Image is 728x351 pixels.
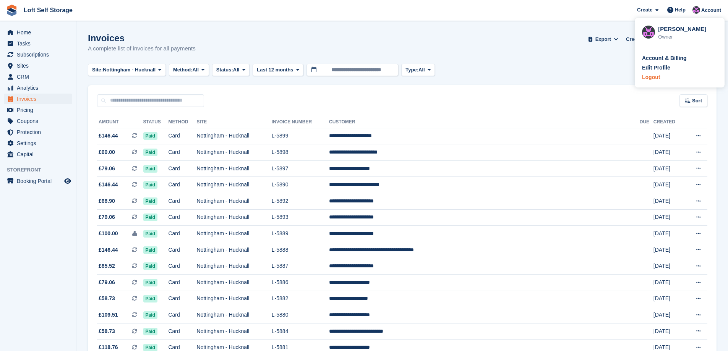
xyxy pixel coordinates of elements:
[17,49,63,60] span: Subscriptions
[99,327,115,335] span: £58.73
[17,105,63,115] span: Pricing
[595,36,611,43] span: Export
[197,193,272,210] td: Nottingham - Hucknall
[272,258,329,275] td: L-5887
[642,73,717,81] a: Logout
[143,132,157,140] span: Paid
[99,148,115,156] span: £60.00
[642,64,670,72] div: Edit Profile
[99,197,115,205] span: £68.90
[197,128,272,144] td: Nottingham - Hucknall
[653,226,684,242] td: [DATE]
[17,138,63,149] span: Settings
[4,49,72,60] a: menu
[99,262,115,270] span: £85.52
[197,323,272,340] td: Nottingham - Hucknall
[63,176,72,186] a: Preview store
[653,307,684,324] td: [DATE]
[272,226,329,242] td: L-5889
[197,275,272,291] td: Nottingham - Hucknall
[4,116,72,126] a: menu
[4,38,72,49] a: menu
[168,116,196,128] th: Method
[99,278,115,286] span: £79.06
[405,66,418,74] span: Type:
[272,177,329,193] td: L-5890
[642,73,660,81] div: Logout
[4,94,72,104] a: menu
[623,33,658,45] a: Credit Notes
[216,66,233,74] span: Status:
[143,328,157,335] span: Paid
[197,307,272,324] td: Nottingham - Hucknall
[143,230,157,238] span: Paid
[17,82,63,93] span: Analytics
[168,307,196,324] td: Card
[168,291,196,307] td: Card
[168,242,196,258] td: Card
[653,275,684,291] td: [DATE]
[99,246,118,254] span: £146.44
[17,127,63,137] span: Protection
[143,295,157,302] span: Paid
[675,6,686,14] span: Help
[197,291,272,307] td: Nottingham - Hucknall
[143,116,169,128] th: Status
[272,160,329,177] td: L-5897
[653,160,684,177] td: [DATE]
[653,116,684,128] th: Created
[143,181,157,189] span: Paid
[658,25,717,32] div: [PERSON_NAME]
[272,291,329,307] td: L-5882
[272,116,329,128] th: Invoice Number
[88,64,166,76] button: Site: Nottingham - Hucknall
[272,209,329,226] td: L-5893
[701,6,721,14] span: Account
[173,66,193,74] span: Method:
[653,193,684,210] td: [DATE]
[642,26,655,39] img: Amy Wright
[272,275,329,291] td: L-5886
[192,66,199,74] span: All
[692,97,702,105] span: Sort
[653,242,684,258] td: [DATE]
[168,275,196,291] td: Card
[17,27,63,38] span: Home
[233,66,240,74] span: All
[4,138,72,149] a: menu
[7,166,76,174] span: Storefront
[99,165,115,173] span: £79.06
[168,258,196,275] td: Card
[4,71,72,82] a: menu
[4,82,72,93] a: menu
[197,144,272,161] td: Nottingham - Hucknall
[197,258,272,275] td: Nottingham - Hucknall
[4,105,72,115] a: menu
[197,226,272,242] td: Nottingham - Hucknall
[4,127,72,137] a: menu
[143,279,157,286] span: Paid
[4,149,72,160] a: menu
[168,193,196,210] td: Card
[103,66,156,74] span: Nottingham - Hucknall
[692,6,700,14] img: Amy Wright
[4,60,72,71] a: menu
[642,64,717,72] a: Edit Profile
[401,64,435,76] button: Type: All
[272,144,329,161] td: L-5898
[642,54,687,62] div: Account & Billing
[21,4,76,16] a: Loft Self Storage
[88,44,196,53] p: A complete list of invoices for all payments
[4,176,72,186] a: menu
[88,33,196,43] h1: Invoices
[143,311,157,319] span: Paid
[143,197,157,205] span: Paid
[169,64,209,76] button: Method: All
[4,27,72,38] a: menu
[143,214,157,221] span: Paid
[272,242,329,258] td: L-5888
[272,128,329,144] td: L-5899
[143,149,157,156] span: Paid
[92,66,103,74] span: Site:
[168,177,196,193] td: Card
